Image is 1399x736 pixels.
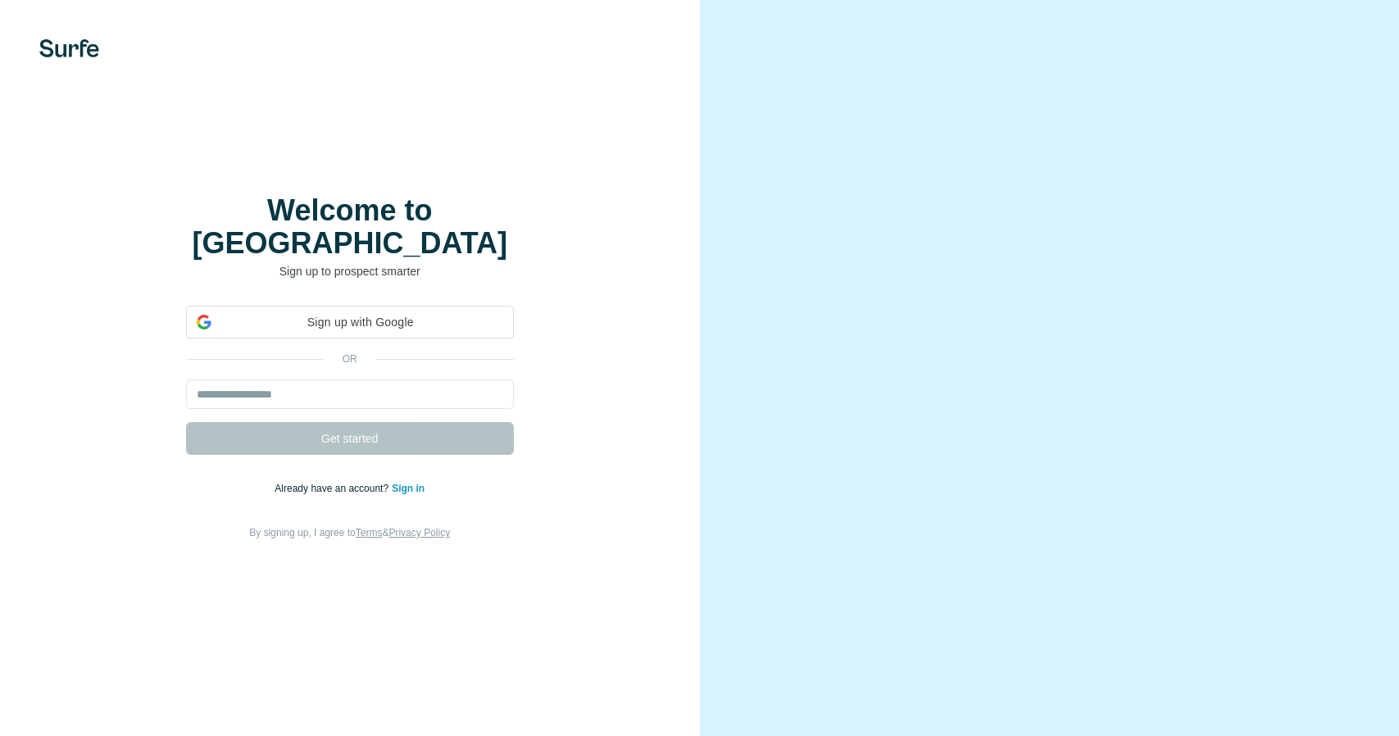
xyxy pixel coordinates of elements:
[356,527,383,538] a: Terms
[249,527,450,538] span: By signing up, I agree to &
[186,194,514,260] h1: Welcome to [GEOGRAPHIC_DATA]
[324,352,376,366] p: or
[39,39,99,57] img: Surfe's logo
[186,306,514,338] div: Sign up with Google
[186,263,514,279] p: Sign up to prospect smarter
[388,527,450,538] a: Privacy Policy
[218,314,503,331] span: Sign up with Google
[392,483,425,494] a: Sign in
[275,483,392,494] span: Already have an account?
